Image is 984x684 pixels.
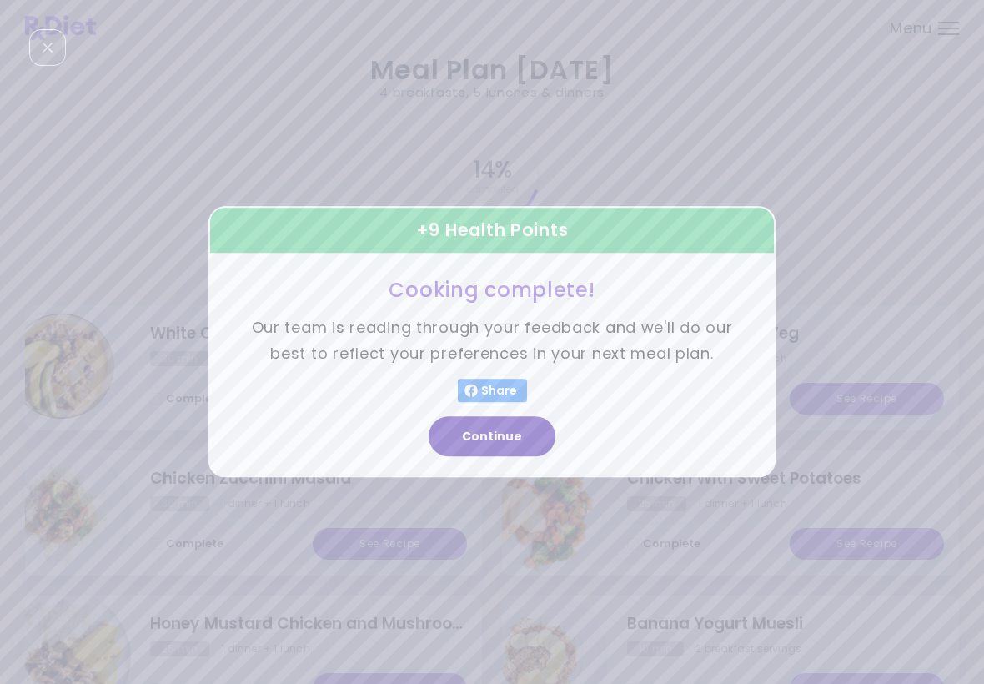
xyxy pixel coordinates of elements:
[429,417,555,457] button: Continue
[250,316,734,367] p: Our team is reading through your feedback and we'll do our best to reflect your preferences in yo...
[458,380,527,403] button: Share
[29,29,66,66] div: Close
[250,277,734,303] h3: Cooking complete!
[208,206,776,254] div: + 9 Health Points
[478,385,520,398] span: Share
